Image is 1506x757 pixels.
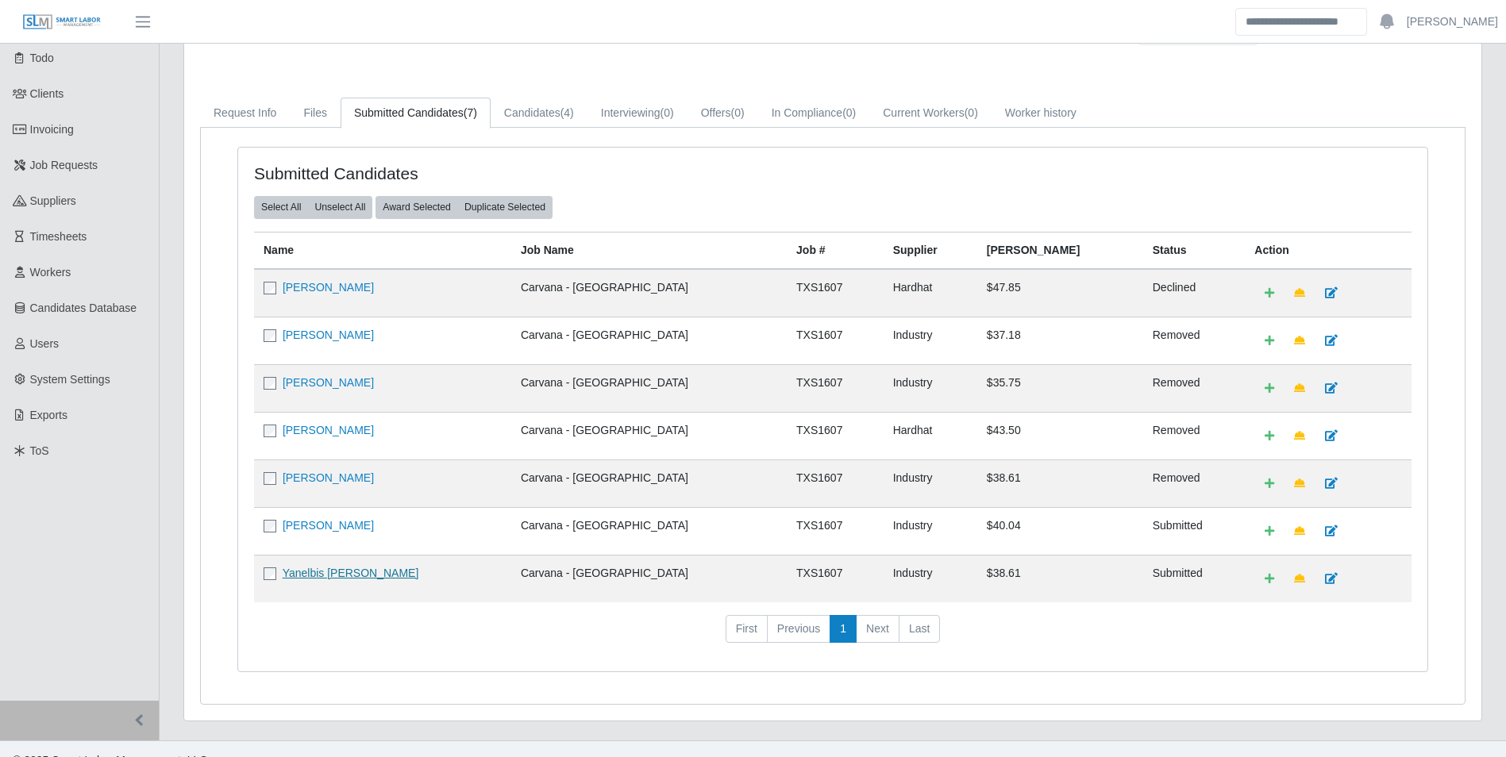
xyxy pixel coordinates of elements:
td: TXS1607 [787,507,884,555]
span: Users [30,337,60,350]
a: Make Team Lead [1284,375,1315,402]
a: Make Team Lead [1284,517,1315,545]
td: Carvana - [GEOGRAPHIC_DATA] [511,269,787,317]
span: (4) [560,106,574,119]
td: submitted [1143,555,1246,602]
a: Submitted Candidates [341,98,491,129]
th: [PERSON_NAME] [977,232,1143,269]
div: bulk actions [376,196,553,218]
span: (0) [965,106,978,119]
nav: pagination [254,615,1412,656]
th: Job # [787,232,884,269]
td: TXS1607 [787,317,884,364]
a: [PERSON_NAME] [283,376,374,389]
td: Carvana - [GEOGRAPHIC_DATA] [511,507,787,555]
a: [PERSON_NAME] [283,471,374,484]
td: removed [1143,459,1246,507]
td: TXS1607 [787,555,884,602]
th: Job Name [511,232,787,269]
td: Industry [884,555,977,602]
td: removed [1143,412,1246,459]
td: Carvana - [GEOGRAPHIC_DATA] [511,364,787,412]
td: Hardhat [884,412,977,459]
span: Clients [30,87,64,100]
span: Candidates Database [30,302,137,314]
input: Search [1235,8,1367,36]
div: bulk actions [254,196,372,218]
span: Invoicing [30,123,74,136]
a: Interviewing [587,98,688,129]
a: [PERSON_NAME] [1407,13,1498,30]
td: TXS1607 [787,412,884,459]
a: Offers [688,98,758,129]
span: Job Requests [30,159,98,171]
td: TXS1607 [787,459,884,507]
td: $40.04 [977,507,1143,555]
a: [PERSON_NAME] [283,329,374,341]
td: Industry [884,507,977,555]
span: ToS [30,444,49,457]
td: Industry [884,459,977,507]
th: Status [1143,232,1246,269]
a: Make Team Lead [1284,470,1315,498]
td: Carvana - [GEOGRAPHIC_DATA] [511,555,787,602]
span: Workers [30,266,71,279]
a: [PERSON_NAME] [283,424,374,436]
button: Award Selected [376,196,458,218]
a: Add Default Cost Code [1254,517,1285,545]
a: Request Info [200,98,290,129]
td: $43.50 [977,412,1143,459]
td: $38.61 [977,459,1143,507]
span: Timesheets [30,230,87,243]
a: Make Team Lead [1284,565,1315,593]
a: [PERSON_NAME] [283,519,374,532]
span: Exports [30,409,67,421]
a: Files [290,98,341,129]
a: Add Default Cost Code [1254,327,1285,355]
span: (0) [842,106,856,119]
a: Make Team Lead [1284,327,1315,355]
td: $38.61 [977,555,1143,602]
td: $35.75 [977,364,1143,412]
span: Suppliers [30,194,76,207]
td: Carvana - [GEOGRAPHIC_DATA] [511,459,787,507]
span: (0) [661,106,674,119]
button: Select All [254,196,308,218]
th: Supplier [884,232,977,269]
a: Yanelbis [PERSON_NAME] [283,567,419,579]
td: $37.18 [977,317,1143,364]
button: Unselect All [307,196,372,218]
a: Current Workers [869,98,992,129]
a: Add Default Cost Code [1254,375,1285,402]
td: Hardhat [884,269,977,317]
th: Name [254,232,511,269]
a: Add Default Cost Code [1254,565,1285,593]
td: declined [1143,269,1246,317]
span: Todo [30,52,54,64]
a: Make Team Lead [1284,279,1315,307]
span: (7) [464,106,477,119]
td: Carvana - [GEOGRAPHIC_DATA] [511,317,787,364]
span: System Settings [30,373,110,386]
td: Industry [884,364,977,412]
a: Add Default Cost Code [1254,470,1285,498]
td: removed [1143,317,1246,364]
a: Candidates [491,98,587,129]
h4: Submitted Candidates [254,163,722,183]
td: TXS1607 [787,364,884,412]
td: Carvana - [GEOGRAPHIC_DATA] [511,412,787,459]
td: removed [1143,364,1246,412]
th: Action [1245,232,1412,269]
a: [PERSON_NAME] [283,281,374,294]
img: SLM Logo [22,13,102,31]
td: submitted [1143,507,1246,555]
span: (0) [731,106,745,119]
td: TXS1607 [787,269,884,317]
a: Worker history [992,98,1090,129]
a: Make Team Lead [1284,422,1315,450]
td: Industry [884,317,977,364]
a: In Compliance [758,98,870,129]
a: Add Default Cost Code [1254,422,1285,450]
a: 1 [830,615,857,644]
button: Duplicate Selected [457,196,553,218]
